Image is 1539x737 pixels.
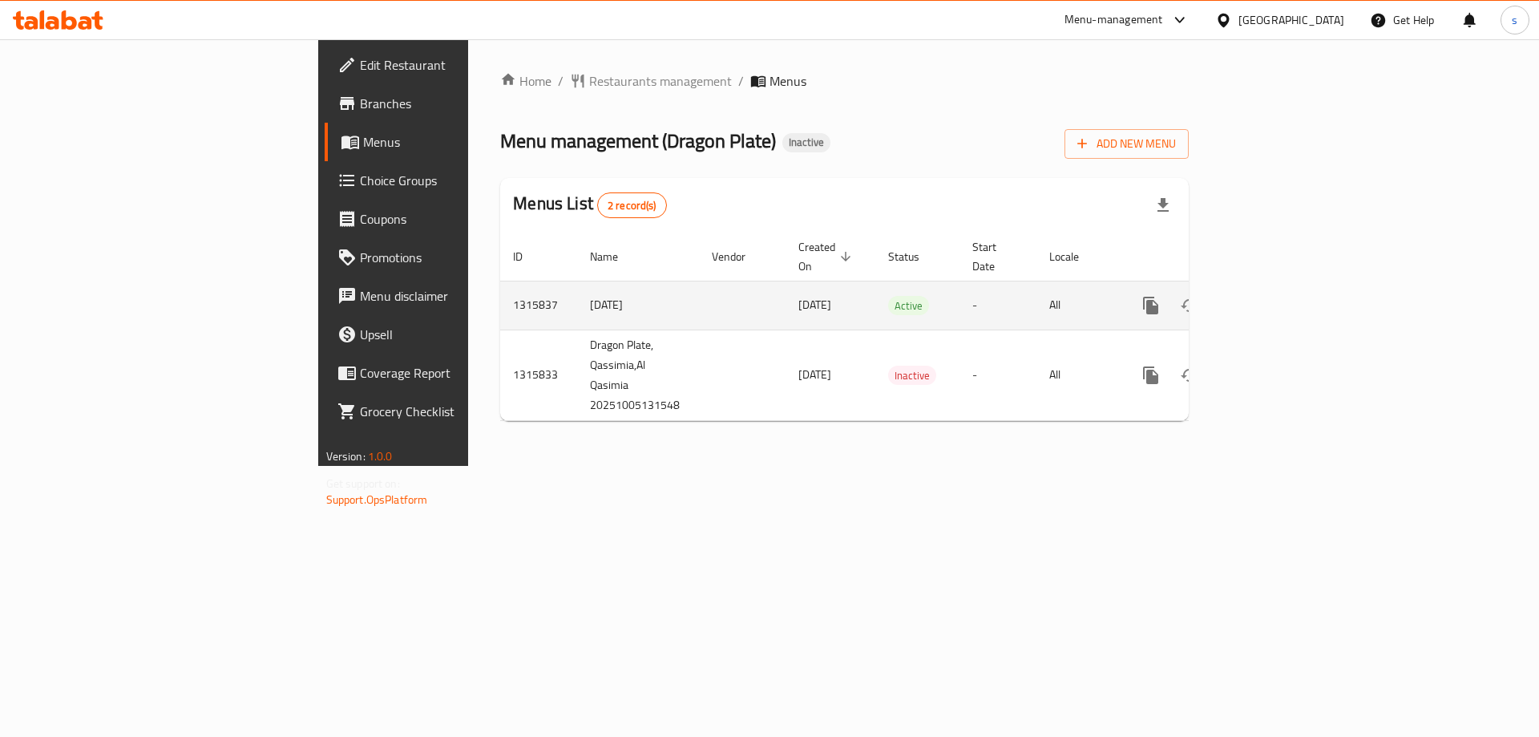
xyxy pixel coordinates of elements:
span: Name [590,247,639,266]
span: Add New Menu [1077,134,1176,154]
a: Coverage Report [325,354,576,392]
td: All [1036,281,1119,330]
span: Menus [363,132,563,152]
span: Branches [360,94,563,113]
div: Menu-management [1064,10,1163,30]
td: Dragon Plate, Qassimia,Al Qasimia 20251005131548 [577,330,699,420]
a: Menu disclaimer [325,277,576,315]
span: s [1512,11,1517,29]
a: Branches [325,84,576,123]
span: 1.0.0 [368,446,393,467]
span: Restaurants management [589,71,732,91]
span: Vendor [712,247,766,266]
div: Active [888,296,929,315]
table: enhanced table [500,233,1299,421]
span: Inactive [888,366,936,385]
a: Coupons [325,200,576,238]
nav: breadcrumb [500,71,1189,91]
span: Coupons [360,209,563,229]
div: Export file [1144,186,1182,225]
span: Inactive [782,136,830,149]
span: Edit Restaurant [360,55,563,75]
a: Support.OpsPlatform [326,489,428,510]
td: All [1036,330,1119,420]
a: Menus [325,123,576,161]
td: - [959,281,1036,330]
span: [DATE] [798,294,831,315]
a: Restaurants management [570,71,732,91]
td: [DATE] [577,281,699,330]
a: Promotions [325,238,576,277]
span: Active [888,297,929,315]
span: Upsell [360,325,563,344]
span: Menus [769,71,806,91]
span: Promotions [360,248,563,267]
a: Edit Restaurant [325,46,576,84]
a: Upsell [325,315,576,354]
span: [DATE] [798,364,831,385]
span: Locale [1049,247,1100,266]
span: Version: [326,446,366,467]
button: more [1132,286,1170,325]
button: Change Status [1170,356,1209,395]
span: ID [513,247,543,266]
button: more [1132,356,1170,395]
span: Menu disclaimer [360,286,563,306]
span: Get support on: [326,473,400,494]
span: Choice Groups [360,171,563,190]
button: Add New Menu [1064,129,1189,159]
th: Actions [1119,233,1299,281]
span: 2 record(s) [598,198,666,213]
span: Coverage Report [360,363,563,383]
a: Choice Groups [325,161,576,200]
a: Grocery Checklist [325,392,576,431]
span: Created On [798,237,856,276]
div: Inactive [782,133,830,152]
h2: Menus List [513,192,666,218]
span: Start Date [972,237,1017,276]
span: Grocery Checklist [360,402,563,421]
span: Status [888,247,940,266]
td: - [959,330,1036,420]
span: Menu management ( Dragon Plate ) [500,123,776,159]
li: / [738,71,744,91]
div: [GEOGRAPHIC_DATA] [1238,11,1344,29]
